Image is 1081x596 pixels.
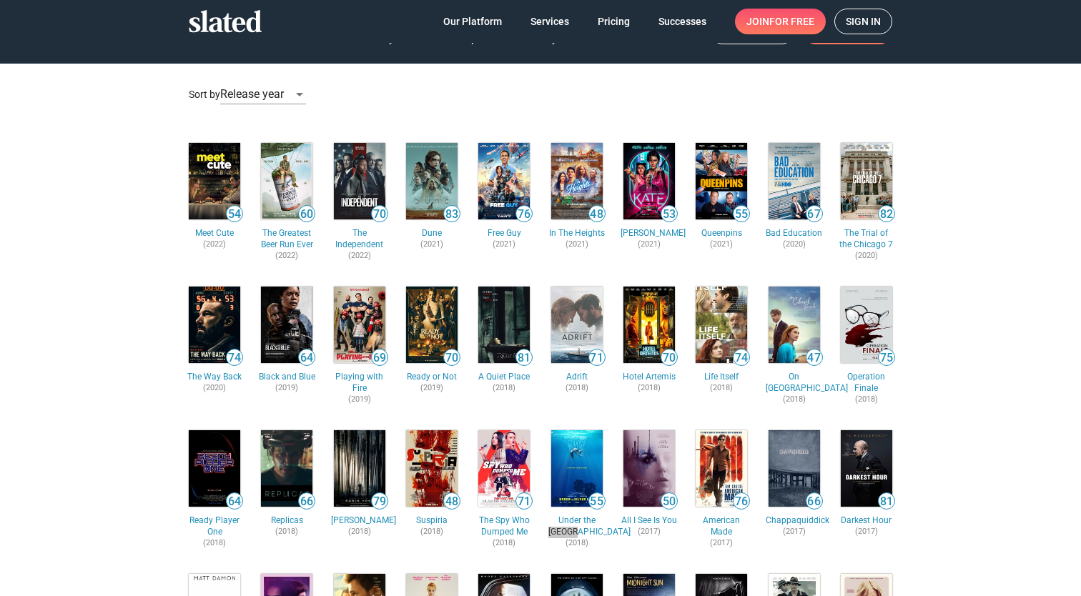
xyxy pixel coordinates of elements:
a: Darkest Hour [838,427,895,510]
span: (2021) [548,239,606,250]
span: (2021) [403,239,460,250]
img: Darkest Hour [841,430,892,507]
span: Adrift [548,372,606,383]
span: Dune [403,228,460,239]
span: All I See Is You [621,515,678,527]
span: (2018) [475,383,533,394]
span: 66 [806,495,822,509]
img: A Quiet Place [478,287,530,363]
span: Suspiria [403,515,460,527]
a: Operation Finale(2018) [838,372,895,405]
a: The Spy Who Dumped Me(2018) [475,515,533,549]
img: Queenpins [696,143,747,219]
a: Queenpins [693,140,750,222]
a: Queenpins(2021) [693,228,750,250]
a: Ready or Not [403,284,460,366]
img: In The Heights [551,143,603,219]
a: Bad Education [766,140,823,222]
span: 71 [589,351,605,365]
a: Hotel Artemis(2018) [621,372,678,394]
span: (2021) [475,239,533,250]
span: 81 [879,495,894,509]
span: (2018) [621,383,678,394]
a: The Spy Who Dumped Me [475,427,533,510]
span: (2018) [766,394,823,405]
img: Hotel Artemis [623,287,675,363]
span: 64 [299,351,315,365]
img: The Way Back [189,287,240,363]
a: Bad Education(2020) [766,228,823,250]
a: On [GEOGRAPHIC_DATA](2018) [766,372,823,405]
a: [PERSON_NAME](2018) [331,515,388,537]
span: (2018) [403,527,460,537]
a: Adrift [548,284,606,366]
span: (2019) [403,383,460,394]
span: 60 [299,207,315,222]
img: Ready or Not [406,287,458,363]
span: (2018) [548,383,606,394]
span: 67 [806,207,822,222]
img: Under the Silver Lake [551,430,603,507]
img: Robin Hood [334,430,385,507]
span: (2021) [621,239,678,250]
span: [PERSON_NAME] [621,228,678,239]
a: Operation Finale [838,284,895,366]
span: A Quiet Place [475,372,533,383]
span: Successes [658,9,706,34]
span: 64 [227,495,242,509]
span: (2017) [621,527,678,537]
span: Black and Blue [258,372,315,383]
span: 75 [879,351,894,365]
span: (2022) [186,239,243,250]
a: Replicas [258,427,315,510]
span: The Way Back [186,372,243,383]
img: Playing with Fire [334,287,385,363]
a: On Chesil Beach [766,284,823,366]
a: Under the Silver Lake [548,427,606,510]
span: (2018) [838,394,895,405]
a: The Greatest Beer Run Ever(2022) [258,228,315,262]
span: Bad Education [766,228,823,239]
a: Successes [647,9,718,34]
span: (2018) [186,538,243,549]
img: Suspiria [406,430,458,507]
a: [PERSON_NAME](2021) [621,228,678,250]
span: (2018) [331,527,388,537]
img: Ready Player One [189,430,240,507]
a: In The Heights [548,140,606,222]
a: Free Guy [475,140,533,222]
span: 79 [372,495,388,509]
span: Chappaquiddick [766,515,823,527]
span: Replicas [258,515,315,527]
img: Adrift [551,287,603,363]
span: 55 [734,207,749,222]
a: Chappaquiddick [766,427,823,510]
img: All I See Is You [623,430,675,507]
img: Dune [406,143,458,219]
span: Sign in [846,9,881,34]
span: (2018) [258,527,315,537]
a: Sign in [834,9,892,34]
span: 70 [444,351,460,365]
div: Sort by [189,75,892,117]
span: The Greatest Beer Run Ever [258,228,315,251]
img: Meet Cute [189,143,240,219]
a: The Independent [331,140,388,222]
a: Chappaquiddick(2017) [766,515,823,537]
span: 55 [589,495,605,509]
span: [PERSON_NAME] [331,515,388,527]
a: The Trial of the Chicago 7(2020) [838,228,895,262]
span: Pricing [598,9,630,34]
a: Playing with Fire(2019) [331,372,388,405]
img: The Greatest Beer Run Ever [261,143,312,219]
span: 47 [806,351,822,365]
a: Suspiria(2018) [403,515,460,537]
span: Operation Finale [838,372,895,394]
span: 76 [516,207,532,222]
span: (2020) [838,251,895,262]
span: Under the [GEOGRAPHIC_DATA] [548,515,606,538]
span: American Made [693,515,750,538]
span: (2017) [838,527,895,537]
a: Free Guy(2021) [475,228,533,250]
a: All I See Is You [621,427,678,510]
